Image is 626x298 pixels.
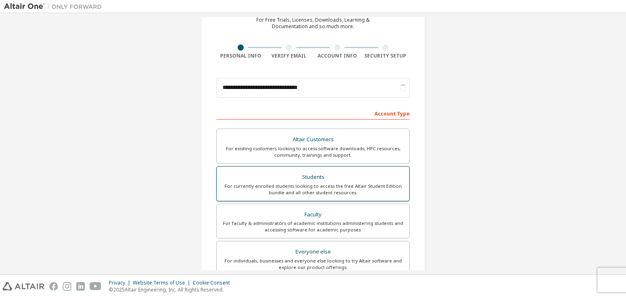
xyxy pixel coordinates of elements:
img: youtube.svg [90,282,101,291]
div: Everyone else [222,246,404,258]
div: For existing customers looking to access software downloads, HPC resources, community, trainings ... [222,145,404,158]
div: For individuals, businesses and everyone else looking to try Altair software and explore our prod... [222,258,404,271]
div: Website Terms of Use [133,280,193,286]
img: linkedin.svg [76,282,85,291]
img: altair_logo.svg [2,282,44,291]
div: Privacy [109,280,133,286]
div: Account Type [216,107,410,120]
img: facebook.svg [49,282,58,291]
div: For faculty & administrators of academic institutions administering students and accessing softwa... [222,220,404,233]
div: For currently enrolled students looking to access the free Altair Student Edition bundle and all ... [222,183,404,196]
div: Personal Info [216,53,265,59]
p: © 2025 Altair Engineering, Inc. All Rights Reserved. [109,286,235,293]
div: Cookie Consent [193,280,235,286]
img: Altair One [4,2,106,11]
div: Verify Email [265,53,313,59]
div: Account Info [313,53,361,59]
div: Students [222,171,404,183]
div: Altair Customers [222,134,404,145]
div: For Free Trials, Licenses, Downloads, Learning & Documentation and so much more. [256,17,370,30]
div: Security Setup [361,53,410,59]
div: Faculty [222,209,404,220]
img: instagram.svg [63,282,71,291]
